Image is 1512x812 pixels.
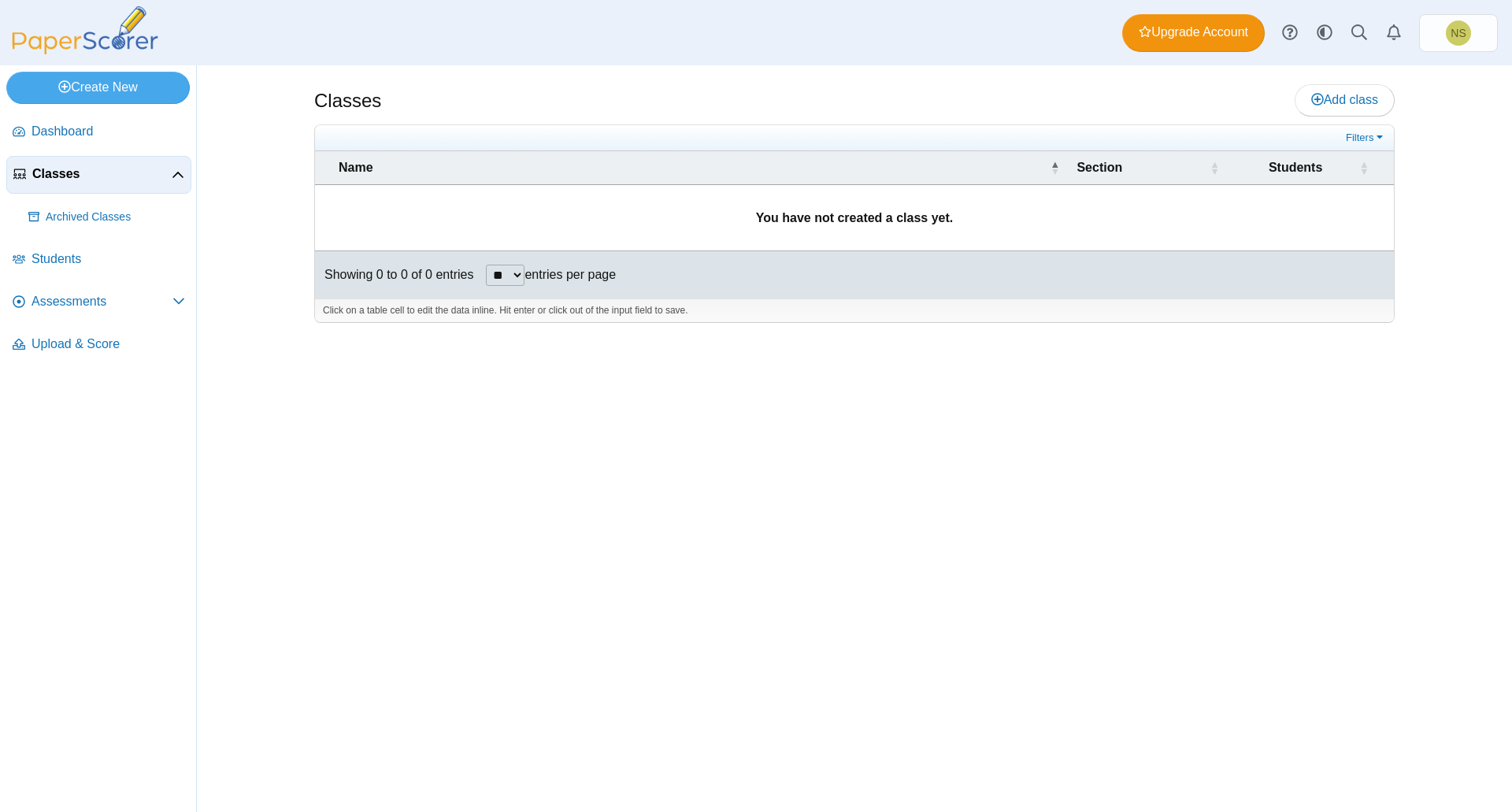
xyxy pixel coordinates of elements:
span: Students [1269,161,1322,174]
a: PaperScorer [6,43,164,57]
span: Section : Activate to sort [1210,151,1219,184]
b: You have not created a class yet. [756,211,953,224]
span: Dashboard [31,123,185,140]
img: PaperScorer [6,6,164,54]
a: Alerts [1377,16,1411,50]
a: Students [6,241,191,279]
span: Students : Activate to sort [1359,151,1369,184]
a: Dashboard [6,113,191,151]
div: Click on a table cell to edit the data inline. Hit enter or click out of the input field to save. [315,298,1394,322]
a: Create New [6,72,190,103]
span: Name : Activate to invert sorting [1050,151,1059,184]
a: Filters [1342,130,1390,146]
a: Archived Classes [22,198,191,236]
span: Nathan Smith [1451,28,1466,39]
div: Showing 0 to 0 of 0 entries [315,251,473,298]
a: Nathan Smith [1419,14,1498,52]
span: Assessments [31,293,172,310]
a: Upgrade Account [1122,14,1265,52]
label: entries per page [524,268,616,281]
span: Name [339,161,373,174]
span: Upgrade Account [1139,24,1248,41]
a: Upload & Score [6,326,191,364]
a: Classes [6,156,191,194]
span: Nathan Smith [1446,20,1471,46]
a: Add class [1295,84,1395,116]
span: Upload & Score [31,336,185,353]
span: Add class [1311,93,1378,106]
span: Students [31,250,185,268]
h1: Classes [314,87,381,114]
span: Section [1077,161,1122,174]
span: Classes [32,165,172,183]
a: Assessments [6,284,191,321]
span: Archived Classes [46,209,185,225]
